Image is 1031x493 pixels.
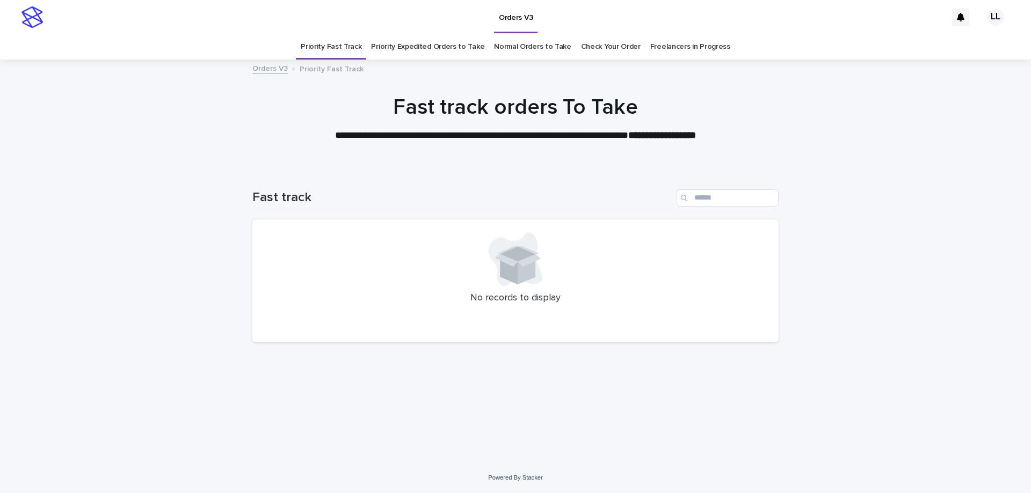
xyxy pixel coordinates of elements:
[581,34,641,60] a: Check Your Order
[265,292,766,304] p: No records to display
[300,62,364,74] p: Priority Fast Track
[987,9,1004,26] div: LL
[650,34,730,60] a: Freelancers in Progress
[252,190,672,205] h1: Fast track
[494,34,571,60] a: Normal Orders to Take
[252,62,288,74] a: Orders V3
[252,94,779,120] h1: Fast track orders To Take
[677,189,779,207] input: Search
[371,34,484,60] a: Priority Expedited Orders to Take
[301,34,361,60] a: Priority Fast Track
[488,474,542,481] a: Powered By Stacker
[21,6,43,28] img: stacker-logo-s-only.png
